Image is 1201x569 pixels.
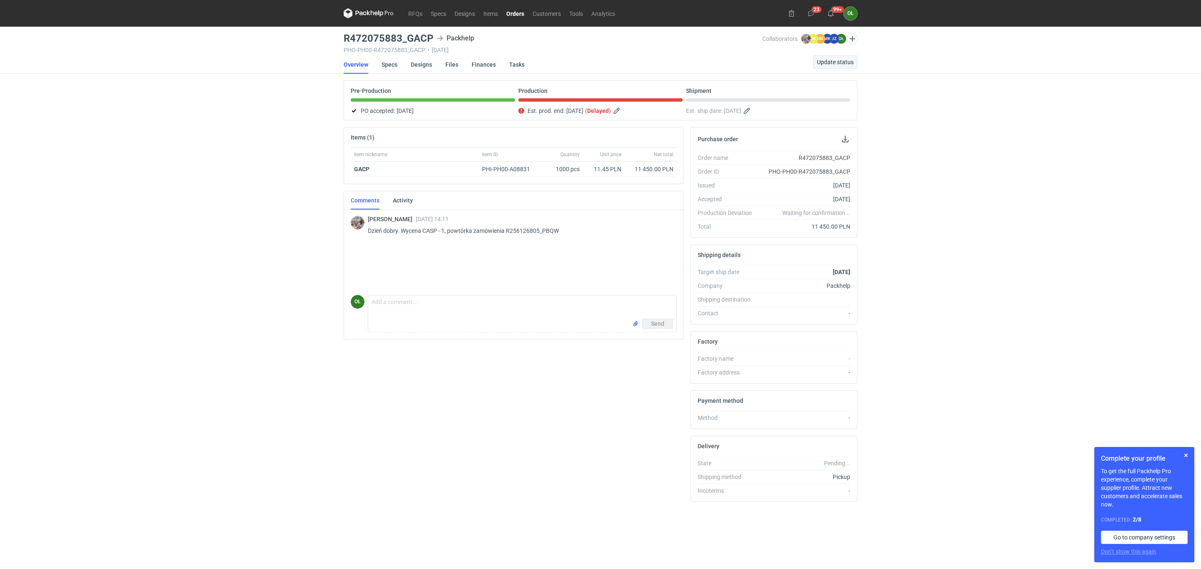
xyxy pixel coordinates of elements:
a: Customers [528,8,565,18]
span: Collaborators [762,35,798,42]
strong: [DATE] [833,269,850,275]
a: Specs [427,8,450,18]
div: Target ship date [698,268,759,276]
p: Shipment [686,87,711,94]
h2: Purchase order [698,136,738,142]
span: [PERSON_NAME] [368,216,416,222]
figcaption: OŁ [836,34,846,44]
div: Production Deviation [698,209,759,217]
div: Olga Łopatowicz [844,7,857,20]
a: Overview [344,55,368,74]
span: [DATE] 14:11 [416,216,449,222]
div: Packhelp [759,282,850,290]
div: Total [698,222,759,231]
strong: Delayed [587,107,609,114]
div: Est. prod. end: [518,106,683,116]
button: Download PO [840,134,850,144]
button: 99+ [824,7,837,20]
h2: Factory [698,338,718,345]
span: • [427,47,430,53]
h1: Complete your profile [1101,454,1188,464]
button: Edit estimated production end date [613,106,623,116]
p: To get the full Packhelp Pro experience, complete your supplier profile. Attract new customers an... [1101,467,1188,509]
p: Production [518,87,548,94]
a: Activity [393,191,413,210]
h2: Items (1) [351,134,374,141]
div: 11 450.00 PLN [628,165,673,173]
div: Est. ship date: [686,106,850,116]
span: Item nickname [354,151,387,158]
div: Issued [698,181,759,190]
a: Tools [565,8,587,18]
span: Quantity [560,151,580,158]
a: Designs [411,55,432,74]
div: - [759,309,850,317]
button: Edit collaborators [847,33,858,44]
p: Pre-Production [351,87,391,94]
div: PHO-PH00-R472075883_GACP [DATE] [344,47,762,53]
figcaption: BN [815,34,825,44]
em: ( [585,107,587,114]
em: ) [609,107,611,114]
div: - [759,487,850,495]
div: State [698,459,759,467]
div: 11.45 PLN [586,165,621,173]
div: 1000 pcs [541,162,583,177]
span: [DATE] [566,106,583,116]
a: Analytics [587,8,619,18]
div: [DATE] [759,195,850,203]
div: Order name [698,154,759,162]
div: R472075883_GACP [759,154,850,162]
span: Net total [654,151,673,158]
span: Unit price [600,151,621,158]
figcaption: DK [808,34,818,44]
figcaption: MK [822,34,832,44]
button: OŁ [844,7,857,20]
em: Pending... [824,460,850,467]
div: Incoterms [698,487,759,495]
button: Update status [813,55,857,69]
div: [DATE] [759,181,850,190]
h3: R472075883_GACP [344,33,433,43]
button: Skip for now [1181,450,1191,460]
div: Accepted [698,195,759,203]
a: Specs [382,55,397,74]
div: Factory name [698,354,759,363]
div: PHI-PH00-A08831 [482,165,538,173]
div: Company [698,282,759,290]
a: Designs [450,8,479,18]
a: Go to company settings [1101,531,1188,544]
div: Pickup [759,473,850,481]
a: Files [445,55,458,74]
div: Olga Łopatowicz [351,295,364,309]
span: [DATE] [724,106,741,116]
div: 11 450.00 PLN [759,222,850,231]
div: Packhelp [437,33,474,43]
a: RFQs [404,8,427,18]
div: Factory address [698,368,759,377]
div: Shipping method [698,473,759,481]
h2: Payment method [698,397,743,404]
span: [DATE] [397,106,414,116]
div: Shipping destination [698,295,759,304]
em: Waiting for confirmation... [782,209,850,217]
div: PHO-PH00-R472075883_GACP [759,167,850,176]
button: 23 [804,7,818,20]
p: Dzień dobry. Wycena CASP - 1, powtórka zamówienia R256126805_PBQW [368,226,670,236]
div: - [759,414,850,422]
span: Item ID [482,151,498,158]
span: Update status [817,59,854,65]
strong: 2 / 8 [1133,516,1141,523]
button: Edit estimated shipping date [743,106,753,116]
figcaption: OŁ [351,295,364,309]
div: - [759,354,850,363]
figcaption: JZ [829,34,839,44]
a: Tasks [509,55,525,74]
span: Send [651,321,664,327]
div: Method [698,414,759,422]
div: Michał Palasek [351,216,364,230]
div: - [759,368,850,377]
a: Finances [472,55,496,74]
img: Michał Palasek [801,34,811,44]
